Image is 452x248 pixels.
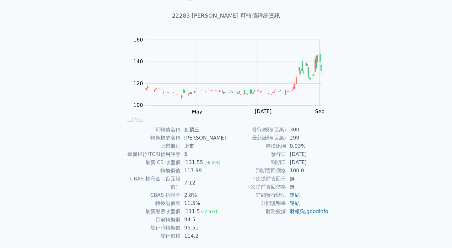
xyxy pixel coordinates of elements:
[226,207,286,216] td: 財務數據
[180,134,226,142] td: [PERSON_NAME]
[226,126,286,134] td: 發行總額(百萬)
[201,209,218,214] span: (-7.5%)
[123,167,180,175] td: 轉換價值
[123,224,180,232] td: 發行時轉換價
[184,158,204,167] div: 131.55
[286,150,329,158] td: [DATE]
[255,109,272,115] tspan: [DATE]
[180,224,226,232] td: 95.51
[180,232,226,240] td: 114.2
[133,37,143,43] tspan: 160
[123,150,180,158] td: 擔保銀行/TCRI信用評等
[180,126,226,134] td: 劍麟三
[290,192,300,198] a: 連結
[226,142,286,150] td: 轉換比例
[123,126,180,134] td: 可轉債名稱
[315,109,325,115] tspan: Sep
[123,142,180,150] td: 上市櫃別
[286,207,329,216] td: ,
[226,134,286,142] td: 最新餘額(百萬)
[286,175,329,183] td: 無
[286,158,329,167] td: [DATE]
[421,218,452,248] div: 聊天小工具
[123,207,180,216] td: 最新股票收盤價
[290,200,300,206] a: 連結
[184,207,201,216] div: 111.5
[123,158,180,167] td: 最新 CB 收盤價
[226,167,286,175] td: 到期賣回價格
[130,37,331,115] g: Chart
[123,216,180,224] td: 目前轉換價
[133,58,143,64] tspan: 140
[226,183,286,191] td: 下次提前賣回價格
[286,142,329,150] td: 0.03%
[180,167,226,175] td: 117.99
[226,175,286,183] td: 下次提前賣回日
[180,191,226,199] td: 2.8%
[286,183,329,191] td: 無
[286,167,329,175] td: 100.0
[133,80,143,86] tspan: 120
[116,11,336,20] h1: 22283 [PERSON_NAME] 可轉債詳細資訊
[123,175,180,191] td: CBAS 權利金（百元報價）
[123,232,180,240] td: 發行價格
[133,102,143,108] tspan: 100
[226,158,286,167] td: 到期日
[180,216,226,224] td: 94.5
[290,208,305,214] a: 財報狗
[226,199,286,207] td: 公開說明書
[286,134,329,142] td: 299
[192,109,202,115] tspan: May
[226,191,286,199] td: 詳細發行辦法
[180,175,226,191] td: 7.12
[180,150,226,158] td: 5
[123,199,180,207] td: 轉換溢價率
[226,150,286,158] td: 發行日
[123,191,180,199] td: CBAS 折現率
[180,199,226,207] td: 11.5%
[123,134,180,142] td: 轉換標的名稱
[421,218,452,248] iframe: Chat Widget
[286,126,329,134] td: 300
[204,160,221,165] span: (-6.2%)
[306,208,328,214] a: goodinfo
[180,142,226,150] td: 上市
